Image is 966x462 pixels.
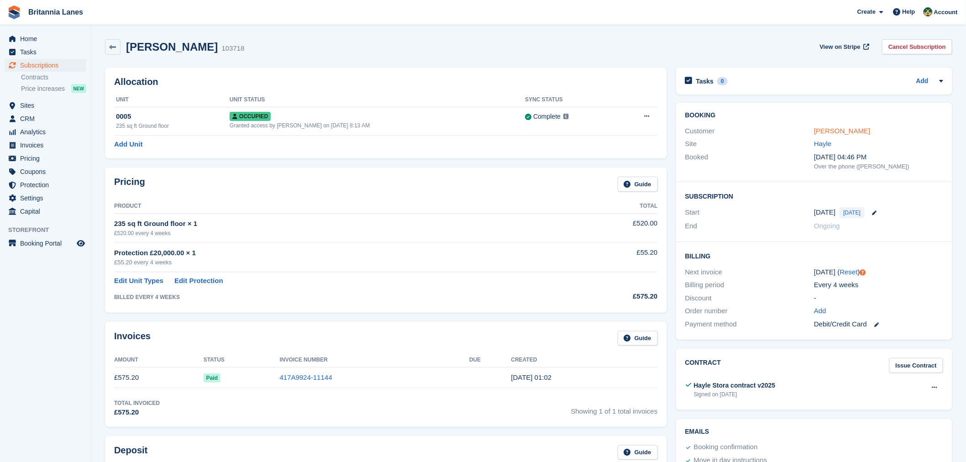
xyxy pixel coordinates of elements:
a: 417A9924-11144 [280,373,332,381]
a: Guide [618,177,658,192]
div: Complete [533,112,561,121]
a: Add Unit [114,139,142,150]
th: Sync Status [525,93,617,107]
td: £520.00 [557,213,657,242]
span: Settings [20,192,75,205]
div: NEW [71,84,86,93]
th: Total [557,199,657,214]
a: Add [814,306,826,316]
span: Ongoing [814,222,840,230]
div: Granted access by [PERSON_NAME] on [DATE] 8:13 AM [230,121,525,130]
div: Discount [685,293,814,304]
th: Due [469,353,511,367]
div: Site [685,139,814,149]
time: 2025-09-01 00:02:18 UTC [511,373,552,381]
td: £575.20 [114,367,204,388]
h2: Tasks [696,77,714,85]
h2: Invoices [114,331,151,346]
div: End [685,221,814,231]
a: menu [5,99,86,112]
div: 235 sq ft Ground floor [116,122,230,130]
div: - [814,293,943,304]
span: Analytics [20,126,75,138]
div: 0005 [116,111,230,122]
h2: Billing [685,251,943,260]
h2: Subscription [685,191,943,200]
td: £55.20 [557,242,657,272]
span: Booking Portal [20,237,75,250]
div: Customer [685,126,814,136]
a: menu [5,205,86,218]
div: Tooltip anchor [859,268,867,277]
a: Edit Protection [174,276,223,286]
a: menu [5,59,86,72]
div: Billing period [685,280,814,290]
div: [DATE] ( ) [814,267,943,278]
span: Storefront [8,226,91,235]
a: Contracts [21,73,86,82]
span: Invoices [20,139,75,152]
div: £520.00 every 4 weeks [114,229,557,237]
th: Created [511,353,658,367]
div: Hayle Stora contract v2025 [694,381,776,390]
div: Total Invoiced [114,399,160,407]
a: menu [5,237,86,250]
a: View on Stripe [816,39,871,54]
span: Sites [20,99,75,112]
a: menu [5,192,86,205]
div: £575.20 [557,291,657,302]
h2: Emails [685,428,943,436]
div: Next invoice [685,267,814,278]
div: £55.20 every 4 weeks [114,258,557,267]
h2: Allocation [114,77,658,87]
span: Create [857,7,876,16]
span: Home [20,32,75,45]
span: View on Stripe [820,42,861,52]
a: menu [5,152,86,165]
span: Occupied [230,112,271,121]
h2: Contract [685,358,721,373]
th: Invoice Number [280,353,470,367]
th: Unit [114,93,230,107]
a: Issue Contract [889,358,943,373]
a: Edit Unit Types [114,276,163,286]
a: menu [5,46,86,58]
a: menu [5,32,86,45]
a: Reset [840,268,858,276]
th: Status [204,353,280,367]
a: Guide [618,331,658,346]
img: stora-icon-8386f47178a22dfd0bd8f6a31ec36ba5ce8667c1dd55bd0f319d3a0aa187defe.svg [7,5,21,19]
div: Signed on [DATE] [694,390,776,399]
a: Britannia Lanes [25,5,87,20]
div: Every 4 weeks [814,280,943,290]
div: Order number [685,306,814,316]
th: Amount [114,353,204,367]
img: Nathan Kellow [924,7,933,16]
h2: Pricing [114,177,145,192]
span: [DATE] [840,207,865,218]
span: CRM [20,112,75,125]
div: Booking confirmation [694,442,758,453]
span: Price increases [21,84,65,93]
div: 235 sq ft Ground floor × 1 [114,219,557,229]
div: BILLED EVERY 4 WEEKS [114,293,557,301]
div: Start [685,207,814,218]
div: Over the phone ([PERSON_NAME]) [814,162,943,171]
a: Guide [618,445,658,460]
img: icon-info-grey-7440780725fd019a000dd9b08b2336e03edf1995a4989e88bcd33f0948082b44.svg [563,114,569,119]
span: Capital [20,205,75,218]
a: Hayle [814,140,831,147]
a: Cancel Subscription [882,39,952,54]
div: Booked [685,152,814,171]
a: Price increases NEW [21,84,86,94]
a: menu [5,139,86,152]
div: 0 [717,77,728,85]
div: Payment method [685,319,814,330]
th: Unit Status [230,93,525,107]
span: Pricing [20,152,75,165]
div: 103718 [221,43,244,54]
h2: Booking [685,112,943,119]
span: Paid [204,373,220,383]
h2: [PERSON_NAME] [126,41,218,53]
a: menu [5,178,86,191]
